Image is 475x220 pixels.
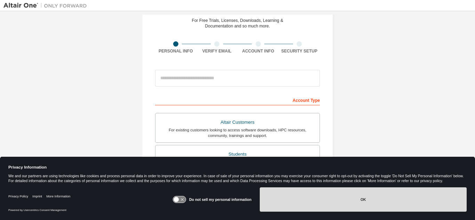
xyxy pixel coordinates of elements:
div: Account Info [237,48,279,54]
div: Altair Customers [160,117,315,127]
div: Personal Info [155,48,196,54]
div: For existing customers looking to access software downloads, HPC resources, community, trainings ... [160,127,315,138]
div: Verify Email [196,48,238,54]
div: Account Type [155,94,320,105]
div: Security Setup [279,48,320,54]
div: For Free Trials, Licenses, Downloads, Learning & Documentation and so much more. [192,18,283,29]
img: Altair One [3,2,90,9]
div: Students [160,149,315,159]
